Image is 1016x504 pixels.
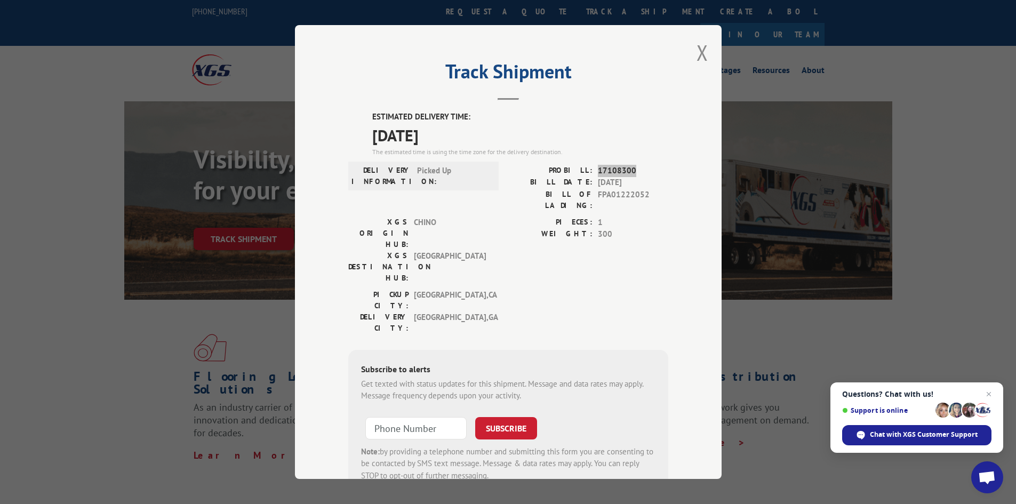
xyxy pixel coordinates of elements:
[351,165,412,187] label: DELIVERY INFORMATION:
[414,250,486,284] span: [GEOGRAPHIC_DATA]
[365,417,467,439] input: Phone Number
[348,311,409,334] label: DELIVERY CITY:
[475,417,537,439] button: SUBSCRIBE
[361,446,380,457] strong: Note:
[348,217,409,250] label: XGS ORIGIN HUB:
[414,289,486,311] span: [GEOGRAPHIC_DATA] , CA
[982,388,995,401] span: Close chat
[598,217,668,229] span: 1
[508,217,593,229] label: PIECES:
[372,147,668,157] div: The estimated time is using the time zone for the delivery destination.
[348,289,409,311] label: PICKUP CITY:
[372,111,668,123] label: ESTIMATED DELIVERY TIME:
[348,250,409,284] label: XGS DESTINATION HUB:
[417,165,489,187] span: Picked Up
[361,446,655,482] div: by providing a telephone number and submitting this form you are consenting to be contacted by SM...
[361,363,655,378] div: Subscribe to alerts
[598,165,668,177] span: 17108300
[842,390,991,398] span: Questions? Chat with us!
[598,177,668,189] span: [DATE]
[697,38,708,67] button: Close modal
[842,425,991,445] div: Chat with XGS Customer Support
[414,217,486,250] span: CHINO
[508,177,593,189] label: BILL DATE:
[842,406,932,414] span: Support is online
[508,189,593,211] label: BILL OF LADING:
[870,430,978,439] span: Chat with XGS Customer Support
[508,228,593,241] label: WEIGHT:
[598,189,668,211] span: FPA01222052
[971,461,1003,493] div: Open chat
[348,64,668,84] h2: Track Shipment
[598,228,668,241] span: 300
[372,123,668,147] span: [DATE]
[361,378,655,402] div: Get texted with status updates for this shipment. Message and data rates may apply. Message frequ...
[414,311,486,334] span: [GEOGRAPHIC_DATA] , GA
[508,165,593,177] label: PROBILL:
